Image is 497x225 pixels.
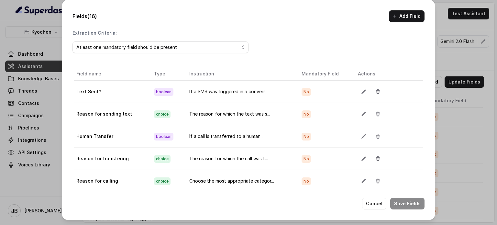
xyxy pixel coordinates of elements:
th: Type [149,67,184,81]
p: Extraction Criteria: [72,30,117,36]
span: No [302,88,311,96]
td: If a SMS was triggered in a convers... [184,81,297,103]
td: Reason for calling [74,170,149,192]
button: Cancel [362,198,386,209]
span: No [302,110,311,118]
td: The reason for which the text was s... [184,103,297,125]
span: boolean [154,88,173,96]
th: Field name [74,67,149,81]
span: choice [154,177,171,185]
td: Reason for transfering [74,148,149,170]
td: The reason for which the call was t... [184,148,297,170]
td: Human Transfer [74,125,149,148]
div: Atleast one mandatory field should be present [76,43,239,51]
span: No [302,133,311,141]
th: Mandatory Field [296,67,353,81]
td: Choose the most appropriate categor... [184,170,297,192]
span: choice [154,155,171,163]
td: Reason for sending text [74,103,149,125]
span: boolean [154,133,173,141]
p: Fields (16) [72,12,97,20]
th: Actions [353,67,423,81]
span: No [302,177,311,185]
span: No [302,155,311,163]
button: Atleast one mandatory field should be present [72,41,248,53]
td: Text Sent? [74,81,149,103]
td: If a call is transferred to a human... [184,125,297,148]
button: Save Fields [390,198,425,209]
span: choice [154,110,171,118]
th: Instruction [184,67,297,81]
button: Add Field [389,10,425,22]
